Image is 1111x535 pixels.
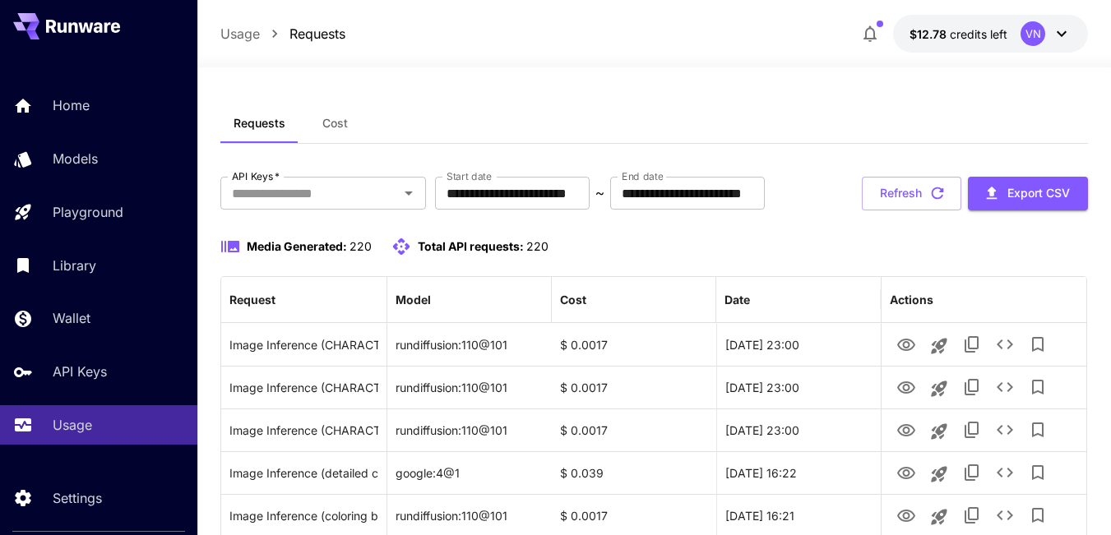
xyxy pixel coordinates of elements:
button: $12.77919VN [893,15,1088,53]
button: Add to library [1021,456,1054,489]
label: API Keys [232,169,280,183]
span: 220 [350,239,372,253]
div: Cost [560,293,586,307]
button: Launch in playground [923,500,956,533]
button: Launch in playground [923,415,956,448]
label: Start date [447,169,492,183]
button: Add to library [1021,413,1054,446]
div: VN [1021,21,1045,46]
div: google:4@1 [387,451,552,494]
button: Add to library [1021,371,1054,404]
button: View [890,370,923,404]
div: 22 Sep, 2025 16:22 [716,451,881,494]
div: 22 Sep, 2025 23:00 [716,366,881,408]
div: $ 0.0017 [552,366,716,408]
div: $ 0.039 [552,451,716,494]
button: Copy TaskUUID [956,328,988,361]
div: Date [724,293,750,307]
div: 22 Sep, 2025 23:00 [716,408,881,451]
p: Usage [53,415,92,435]
button: Open [397,182,420,205]
button: View [890,498,923,532]
p: Playground [53,202,123,222]
button: Copy TaskUUID [956,371,988,404]
span: Cost [322,116,348,131]
button: Add to library [1021,499,1054,532]
span: 220 [526,239,549,253]
p: ~ [595,183,604,203]
a: Requests [289,24,345,44]
span: credits left [950,27,1007,41]
button: Copy TaskUUID [956,499,988,532]
a: Usage [220,24,260,44]
p: Library [53,256,96,275]
button: Refresh [862,177,961,210]
span: Media Generated: [247,239,347,253]
div: Click to copy prompt [229,452,378,494]
div: Click to copy prompt [229,367,378,408]
label: End date [622,169,663,183]
button: Launch in playground [923,458,956,491]
button: See details [988,413,1021,446]
button: View [890,413,923,446]
button: See details [988,456,1021,489]
nav: breadcrumb [220,24,345,44]
div: $ 0.0017 [552,408,716,451]
span: Requests [234,116,285,131]
div: Click to copy prompt [229,324,378,366]
span: Total API requests: [418,239,524,253]
p: Wallet [53,308,90,328]
button: Launch in playground [923,372,956,405]
button: Copy TaskUUID [956,413,988,446]
button: Export CSV [968,177,1088,210]
button: View [890,455,923,489]
button: Copy TaskUUID [956,456,988,489]
div: Request [229,293,275,307]
div: Actions [890,293,933,307]
div: rundiffusion:110@101 [387,408,552,451]
p: Models [53,149,98,168]
div: $12.77919 [910,25,1007,43]
div: rundiffusion:110@101 [387,366,552,408]
div: Click to copy prompt [229,409,378,451]
button: View [890,327,923,361]
p: Settings [53,488,102,508]
p: Home [53,95,90,115]
button: Add to library [1021,328,1054,361]
div: 22 Sep, 2025 23:00 [716,323,881,366]
button: See details [988,328,1021,361]
button: Launch in playground [923,330,956,362]
span: $12.78 [910,27,950,41]
div: Model [396,293,431,307]
button: See details [988,371,1021,404]
div: rundiffusion:110@101 [387,323,552,366]
div: $ 0.0017 [552,323,716,366]
button: See details [988,499,1021,532]
p: API Keys [53,362,107,381]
